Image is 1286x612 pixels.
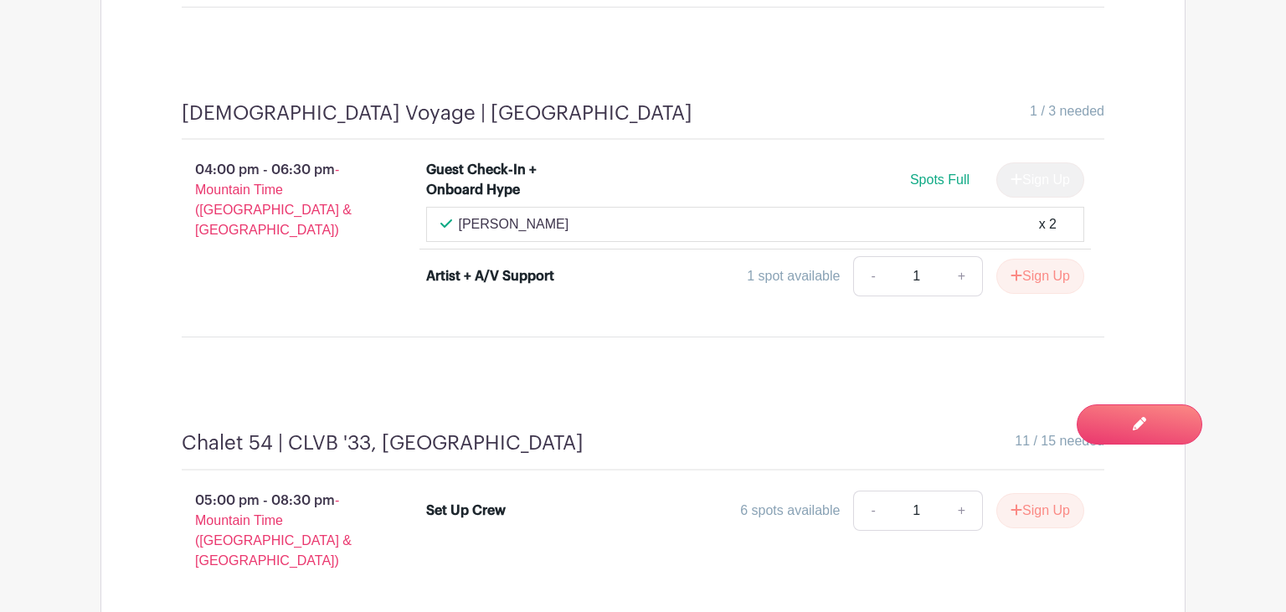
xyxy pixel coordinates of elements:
[426,266,554,286] div: Artist + A/V Support
[182,101,692,126] h4: [DEMOGRAPHIC_DATA] Voyage | [GEOGRAPHIC_DATA]
[182,431,584,455] h4: Chalet 54 | CLVB '33, [GEOGRAPHIC_DATA]
[155,484,399,578] p: 05:00 pm - 08:30 pm
[910,172,970,187] span: Spots Full
[155,153,399,247] p: 04:00 pm - 06:30 pm
[1015,431,1104,451] span: 11 / 15 needed
[740,501,840,521] div: 6 spots available
[459,214,569,234] p: [PERSON_NAME]
[426,160,571,200] div: Guest Check-In + Onboard Hype
[941,491,983,531] a: +
[996,259,1084,294] button: Sign Up
[426,501,506,521] div: Set Up Crew
[853,256,892,296] a: -
[1039,214,1057,234] div: x 2
[941,256,983,296] a: +
[747,266,840,286] div: 1 spot available
[853,491,892,531] a: -
[996,493,1084,528] button: Sign Up
[1030,101,1104,121] span: 1 / 3 needed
